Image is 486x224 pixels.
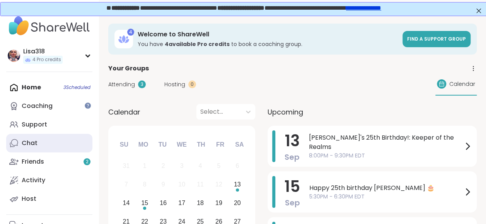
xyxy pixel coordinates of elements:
div: Fr [211,136,229,153]
img: Lisa318 [8,50,20,62]
div: Choose Saturday, September 13th, 2025 [229,176,246,193]
div: Choose Thursday, September 18th, 2025 [192,195,209,212]
div: 18 [197,198,204,208]
div: Friends [22,157,44,166]
span: Your Groups [108,64,149,73]
span: Calendar [108,107,140,117]
a: Support [6,115,92,134]
div: 6 [235,161,239,171]
span: Hosting [164,80,185,89]
b: 4 available Pro credit s [165,40,230,48]
div: 3 [180,161,184,171]
div: Not available Tuesday, September 2nd, 2025 [155,158,172,174]
div: Su [116,136,133,153]
div: 5 [217,161,220,171]
div: 31 [123,161,130,171]
h3: Welcome to ShareWell [138,30,398,39]
div: Activity [22,176,45,185]
div: Not available Tuesday, September 9th, 2025 [155,176,172,193]
iframe: Spotlight [85,103,91,109]
a: Host [6,190,92,208]
div: 19 [215,198,222,208]
span: Sep [285,197,300,208]
div: 16 [160,198,167,208]
a: Find a support group [402,31,471,47]
div: 10 [178,179,185,190]
div: 13 [234,179,241,190]
div: Chat [22,139,38,147]
div: Not available Wednesday, September 10th, 2025 [174,176,190,193]
div: Not available Thursday, September 4th, 2025 [192,158,209,174]
div: Th [193,136,210,153]
div: 15 [141,198,148,208]
div: 7 [124,179,128,190]
div: Not available Wednesday, September 3rd, 2025 [174,158,190,174]
h3: You have to book a coaching group. [138,40,398,48]
div: 0 [188,80,196,88]
div: Not available Friday, September 5th, 2025 [210,158,227,174]
a: Activity [6,171,92,190]
span: 15 [285,176,300,197]
div: 12 [215,179,222,190]
div: Choose Friday, September 19th, 2025 [210,195,227,212]
div: Sa [231,136,248,153]
span: Sep [285,152,300,162]
span: Upcoming [268,107,303,117]
div: 20 [234,198,241,208]
span: Calendar [449,80,475,88]
span: 13 [285,130,300,152]
span: Find a support group [407,36,466,42]
div: 14 [123,198,130,208]
div: Support [22,120,47,129]
span: Happy 25th birthday [PERSON_NAME] 🎂 [309,183,463,193]
div: Choose Tuesday, September 16th, 2025 [155,195,172,212]
span: 5:30PM - 6:30PM EDT [309,193,463,201]
div: 8 [143,179,147,190]
a: Chat [6,134,92,152]
img: ShareWell Nav Logo [6,12,92,39]
div: Choose Sunday, September 14th, 2025 [118,195,135,212]
div: Choose Monday, September 15th, 2025 [136,195,153,212]
div: Not available Monday, September 1st, 2025 [136,158,153,174]
div: Not available Sunday, September 7th, 2025 [118,176,135,193]
div: Tu [154,136,171,153]
div: We [173,136,190,153]
span: 4 Pro credits [32,56,61,63]
div: Choose Saturday, September 20th, 2025 [229,195,246,212]
a: Coaching [6,97,92,115]
div: Choose Wednesday, September 17th, 2025 [174,195,190,212]
span: Attending [108,80,135,89]
div: 17 [178,198,185,208]
div: Not available Monday, September 8th, 2025 [136,176,153,193]
div: Not available Friday, September 12th, 2025 [210,176,227,193]
div: 2 [162,161,165,171]
div: Not available Thursday, September 11th, 2025 [192,176,209,193]
div: 4 [127,29,134,36]
div: 9 [162,179,165,190]
span: [PERSON_NAME]'s 25th Birthday!: Keeper of the Realms [309,133,463,152]
div: 4 [198,161,202,171]
div: Lisa318 [23,47,63,56]
span: 2 [86,159,89,165]
div: Not available Saturday, September 6th, 2025 [229,158,246,174]
div: Not available Sunday, August 31st, 2025 [118,158,135,174]
div: 1 [143,161,147,171]
div: 11 [197,179,204,190]
div: Mo [135,136,152,153]
a: Friends2 [6,152,92,171]
div: Coaching [22,102,53,110]
div: 3 [138,80,146,88]
div: Host [22,195,36,203]
span: 8:00PM - 9:30PM EDT [309,152,463,160]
